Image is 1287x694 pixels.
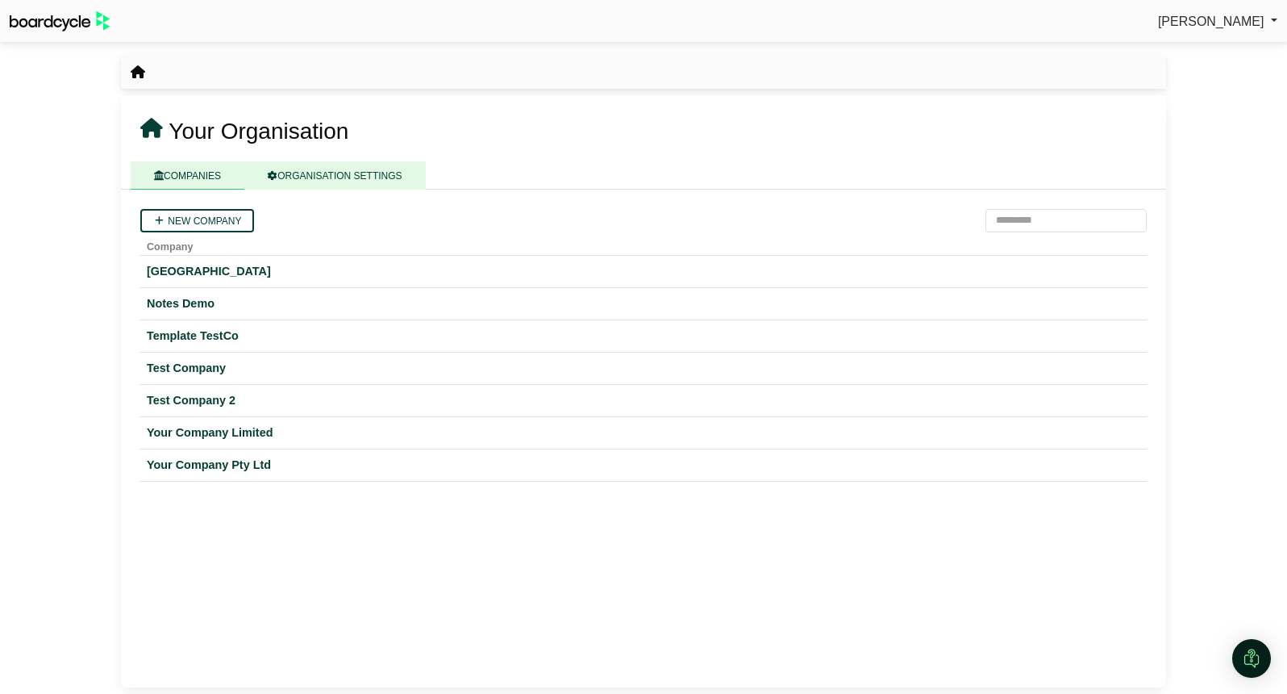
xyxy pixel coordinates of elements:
[147,456,1140,475] a: Your Company Pty Ltd
[147,391,1140,410] a: Test Company 2
[10,11,110,31] img: BoardcycleBlackGreen-aaafeed430059cb809a45853b8cf6d952af9d84e6e89e1f1685b34bfd5cb7d64.svg
[147,359,1140,378] a: Test Company
[131,161,244,190] a: COMPANIES
[147,424,1140,442] a: Your Company Limited
[1232,639,1271,678] div: Open Intercom Messenger
[147,295,1140,313] a: Notes Demo
[147,327,1140,345] a: Template TestCo
[140,209,254,232] a: New company
[147,262,1140,281] a: [GEOGRAPHIC_DATA]
[1158,15,1264,28] span: [PERSON_NAME]
[140,232,1147,256] th: Company
[244,161,425,190] a: ORGANISATION SETTINGS
[1158,11,1277,32] a: [PERSON_NAME]
[169,119,348,144] span: Your Organisation
[131,62,145,83] nav: breadcrumb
